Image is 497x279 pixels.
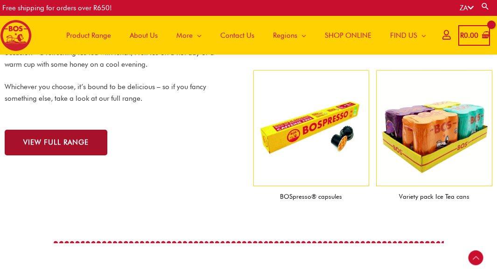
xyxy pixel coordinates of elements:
nav: Site Navigation [50,16,435,55]
span: Contact Us [220,21,254,49]
span: R [460,31,464,40]
a: SHOP ONLINE [315,16,381,55]
span: About Us [130,21,158,49]
span: More [176,21,193,49]
a: Regions [264,16,315,55]
a: About Us [120,16,167,55]
p: Whichever you choose, it’s bound to be delicious – so if you fancy something else, take a look at... [5,81,225,105]
bdi: 0.00 [460,31,478,40]
a: VIEW FULL RANGE [5,130,107,155]
figcaption: BOSpresso® capsules [253,186,370,207]
a: More [167,16,211,55]
span: VIEW FULL RANGE [23,139,89,146]
span: SHOP ONLINE [325,21,371,49]
figcaption: Variety pack Ice Tea cans [376,186,492,207]
span: Regions [273,21,297,49]
a: Product Range [57,16,120,55]
span: Product Range [66,21,111,49]
a: Contact Us [211,16,264,55]
img: bos variety pack 300ml [376,70,492,186]
a: View Shopping Cart, empty [458,25,490,46]
a: Search button [481,2,490,11]
img: bospresso® capsules [253,70,370,186]
span: FIND US [390,21,417,49]
a: ZA [460,4,474,12]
